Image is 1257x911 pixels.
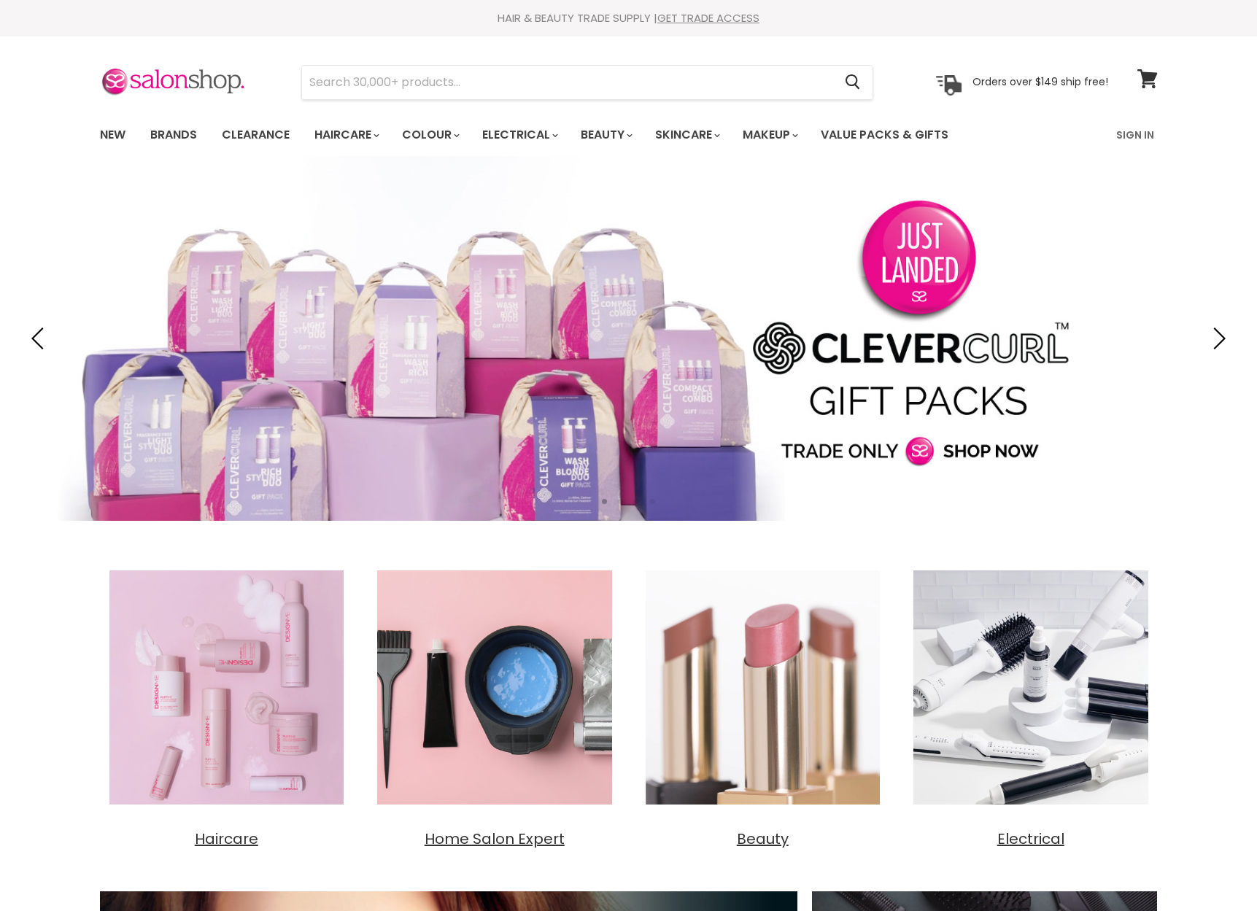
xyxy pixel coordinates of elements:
a: Beauty Beauty [636,561,890,849]
li: Page dot 1 [602,499,607,504]
img: Electrical [904,561,1158,815]
img: Home Salon Expert [368,561,622,815]
img: Beauty [636,561,890,815]
a: Skincare [644,120,729,150]
nav: Main [82,114,1176,156]
a: Colour [391,120,468,150]
img: Haircare [100,561,354,815]
a: Electrical [471,120,567,150]
li: Page dot 2 [618,499,623,504]
button: Next [1202,324,1231,353]
span: Electrical [997,829,1064,849]
ul: Main menu [89,114,1034,156]
a: Brands [139,120,208,150]
span: Home Salon Expert [425,829,565,849]
div: HAIR & BEAUTY TRADE SUPPLY | [82,11,1176,26]
a: Home Salon Expert Home Salon Expert [368,561,622,849]
li: Page dot 4 [650,499,655,504]
p: Orders over $149 ship free! [972,75,1108,88]
a: Beauty [570,120,641,150]
a: Haircare [303,120,388,150]
li: Page dot 3 [634,499,639,504]
button: Previous [26,324,55,353]
a: New [89,120,136,150]
input: Search [302,66,834,99]
a: Electrical Electrical [904,561,1158,849]
a: Value Packs & Gifts [810,120,959,150]
a: Makeup [732,120,807,150]
span: Haircare [195,829,258,849]
a: GET TRADE ACCESS [657,10,759,26]
form: Product [301,65,873,100]
a: Haircare Haircare [100,561,354,849]
a: Clearance [211,120,301,150]
span: Beauty [737,829,789,849]
button: Search [834,66,873,99]
a: Sign In [1107,120,1163,150]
